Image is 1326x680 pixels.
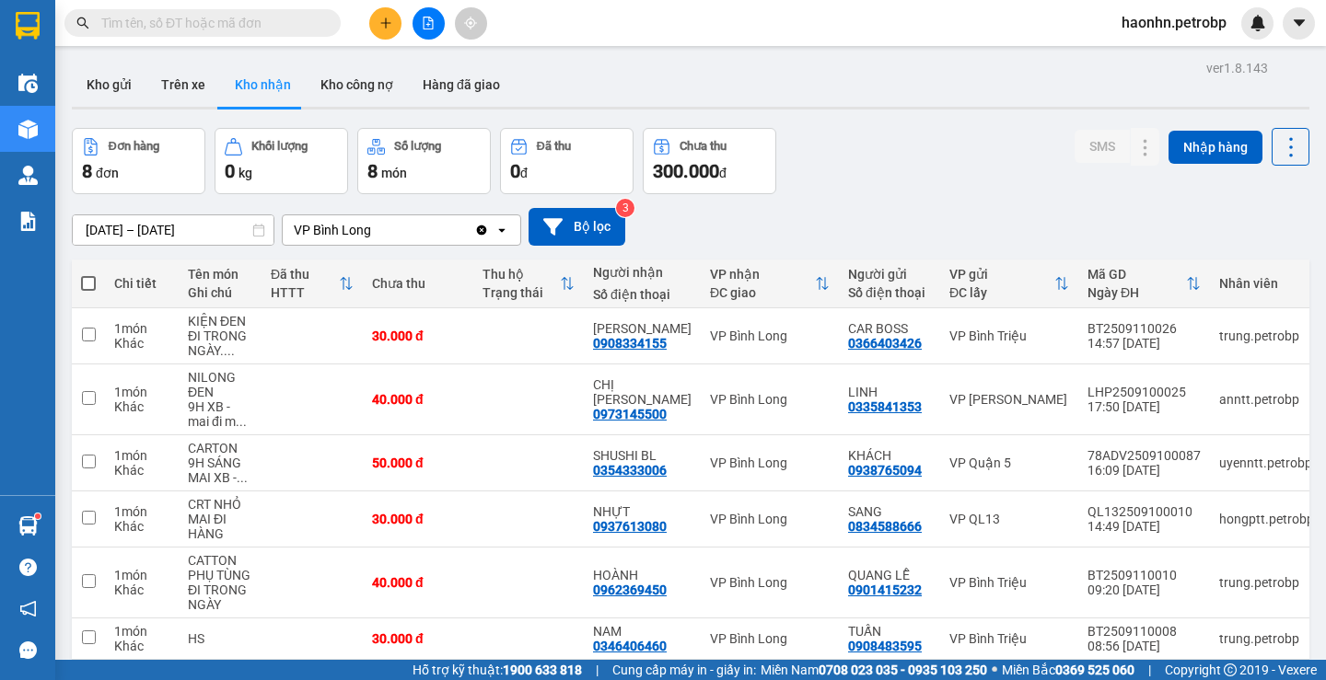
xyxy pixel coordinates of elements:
[848,639,922,653] div: 0908483595
[643,128,776,194] button: Chưa thu300.000đ
[19,559,37,576] span: question-circle
[237,470,248,485] span: ...
[616,199,634,217] sup: 3
[1250,15,1266,31] img: icon-new-feature
[593,504,692,519] div: NHỰT
[1088,504,1201,519] div: QL132509100010
[494,223,509,237] svg: open
[114,336,169,351] div: Khác
[96,166,119,180] span: đơn
[251,140,308,153] div: Khối lượng
[73,215,273,245] input: Select a date range.
[1219,631,1314,646] div: trung.petrobp
[1219,328,1314,343] div: trung.petrobp
[114,624,169,639] div: 1 món
[18,516,38,536] img: warehouse-icon
[500,128,634,194] button: Đã thu0đ
[483,267,560,282] div: Thu hộ
[408,63,515,107] button: Hàng đã giao
[593,321,692,336] div: NGỌC THUẬN
[848,582,922,597] div: 0901415232
[372,328,464,343] div: 30.000 đ
[188,441,252,455] div: CARTON
[848,463,922,478] div: 0938765094
[1088,624,1201,639] div: BT2509110008
[710,631,830,646] div: VP Bình Long
[372,575,464,590] div: 40.000 đ
[357,128,491,194] button: Số lượng8món
[593,336,667,351] div: 0908334155
[848,519,922,534] div: 0834588666
[367,160,378,182] span: 8
[529,208,625,246] button: Bộ lọc
[114,463,169,478] div: Khác
[1219,392,1314,407] div: anntt.petrobp
[510,160,520,182] span: 0
[188,455,252,485] div: 9H SÁNG MAI XB - NHẬN TRONG CHIỀU
[413,660,582,680] span: Hỗ trợ kỹ thuật:
[848,399,922,414] div: 0335841353
[114,639,169,653] div: Khác
[848,504,931,519] div: SANG
[306,63,408,107] button: Kho công nợ
[949,392,1069,407] div: VP [PERSON_NAME]
[188,582,252,612] div: ĐI TRONG NGÀY
[593,624,692,639] div: NAM
[82,160,92,182] span: 8
[593,639,667,653] div: 0346406460
[593,448,692,463] div: SHUSHI BL
[464,17,477,29] span: aim
[114,448,169,463] div: 1 món
[369,7,401,40] button: plus
[848,624,931,639] div: TUẤN
[1055,663,1134,677] strong: 0369 525 060
[992,666,997,674] span: ⚪️
[1088,519,1201,534] div: 14:49 [DATE]
[72,63,146,107] button: Kho gửi
[422,17,435,29] span: file-add
[225,160,235,182] span: 0
[19,641,37,659] span: message
[474,223,489,237] svg: Clear value
[109,140,159,153] div: Đơn hàng
[224,343,235,358] span: ...
[1088,463,1201,478] div: 16:09 [DATE]
[188,497,252,512] div: CRT NHỎ
[503,663,582,677] strong: 1900 633 818
[381,166,407,180] span: món
[483,285,560,300] div: Trạng thái
[114,276,169,291] div: Chi tiết
[188,370,252,399] div: NILONG ĐEN
[1088,568,1201,582] div: BT2509110010
[1148,660,1151,680] span: |
[819,663,987,677] strong: 0708 023 035 - 0935 103 250
[1088,385,1201,399] div: LHP2509100025
[372,512,464,526] div: 30.000 đ
[1206,58,1268,78] div: ver 1.8.143
[593,377,692,407] div: CHỊ TRINH
[949,267,1054,282] div: VP gửi
[1219,455,1314,470] div: uyenntt.petrobp
[710,575,830,590] div: VP Bình Long
[1107,11,1241,34] span: haonhn.petrobp
[101,13,319,33] input: Tìm tên, số ĐT hoặc mã đơn
[262,259,363,308] th: Toggle SortBy
[1219,512,1314,526] div: hongptt.petrobp
[653,160,719,182] span: 300.000
[379,17,392,29] span: plus
[1169,131,1262,164] button: Nhập hàng
[188,631,252,646] div: HS
[236,414,247,429] span: ...
[1088,582,1201,597] div: 09:20 [DATE]
[35,513,41,519] sup: 1
[593,287,692,302] div: Số điện thoại
[16,12,40,40] img: logo-vxr
[1219,575,1314,590] div: trung.petrobp
[593,407,667,421] div: 0973145500
[848,568,931,582] div: QUANG LỄ
[18,212,38,231] img: solution-icon
[394,140,441,153] div: Số lượng
[1002,660,1134,680] span: Miền Bắc
[114,321,169,336] div: 1 món
[1088,639,1201,653] div: 08:56 [DATE]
